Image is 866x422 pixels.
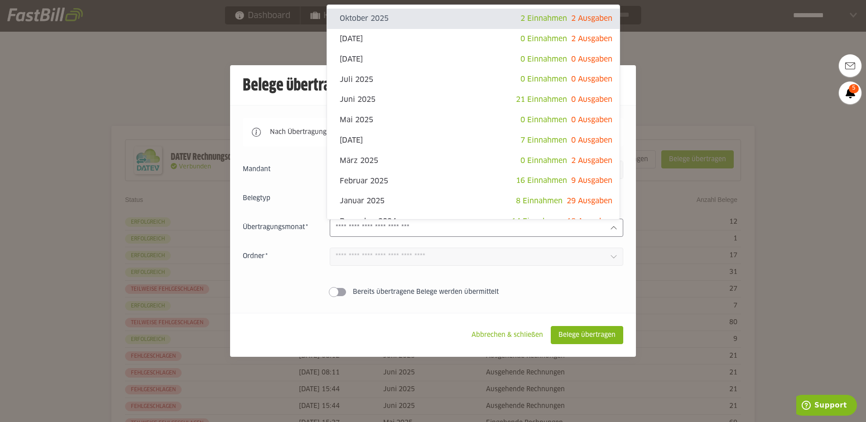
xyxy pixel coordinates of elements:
sl-option: Januar 2025 [327,191,620,211]
iframe: Öffnet ein Widget, in dem Sie weitere Informationen finden [796,395,857,417]
span: 2 Ausgaben [571,157,612,164]
sl-option: Juli 2025 [327,69,620,90]
span: 16 Einnahmen [516,177,567,184]
sl-option: Mai 2025 [327,110,620,130]
span: 2 Einnahmen [520,15,567,22]
sl-option: [DATE] [327,49,620,70]
span: 0 Ausgaben [571,96,612,103]
span: 0 Einnahmen [520,157,567,164]
span: 14 Einnahmen [511,218,563,225]
a: 5 [839,82,861,104]
span: 21 Einnahmen [516,96,567,103]
span: 2 Ausgaben [571,35,612,43]
span: 29 Ausgaben [567,197,612,205]
sl-option: [DATE] [327,29,620,49]
sl-option: Oktober 2025 [327,9,620,29]
span: 0 Ausgaben [571,116,612,124]
span: 0 Einnahmen [520,116,567,124]
span: 0 Einnahmen [520,76,567,83]
sl-option: Dezember 2024 [327,211,620,232]
span: 0 Ausgaben [571,56,612,63]
span: 0 Einnahmen [520,56,567,63]
sl-option: März 2025 [327,151,620,171]
span: 9 Ausgaben [571,177,612,184]
sl-button: Abbrechen & schließen [464,326,551,344]
span: 5 [849,84,859,93]
span: 18 Ausgaben [567,218,612,225]
sl-option: Februar 2025 [327,171,620,191]
span: 0 Ausgaben [571,137,612,144]
span: 0 Einnahmen [520,35,567,43]
span: 8 Einnahmen [516,197,563,205]
sl-switch: Bereits übertragene Belege werden übermittelt [243,288,623,297]
sl-option: [DATE] [327,130,620,151]
span: 0 Ausgaben [571,76,612,83]
span: 7 Einnahmen [520,137,567,144]
sl-button: Belege übertragen [551,326,623,344]
sl-option: Juni 2025 [327,90,620,110]
span: 2 Ausgaben [571,15,612,22]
